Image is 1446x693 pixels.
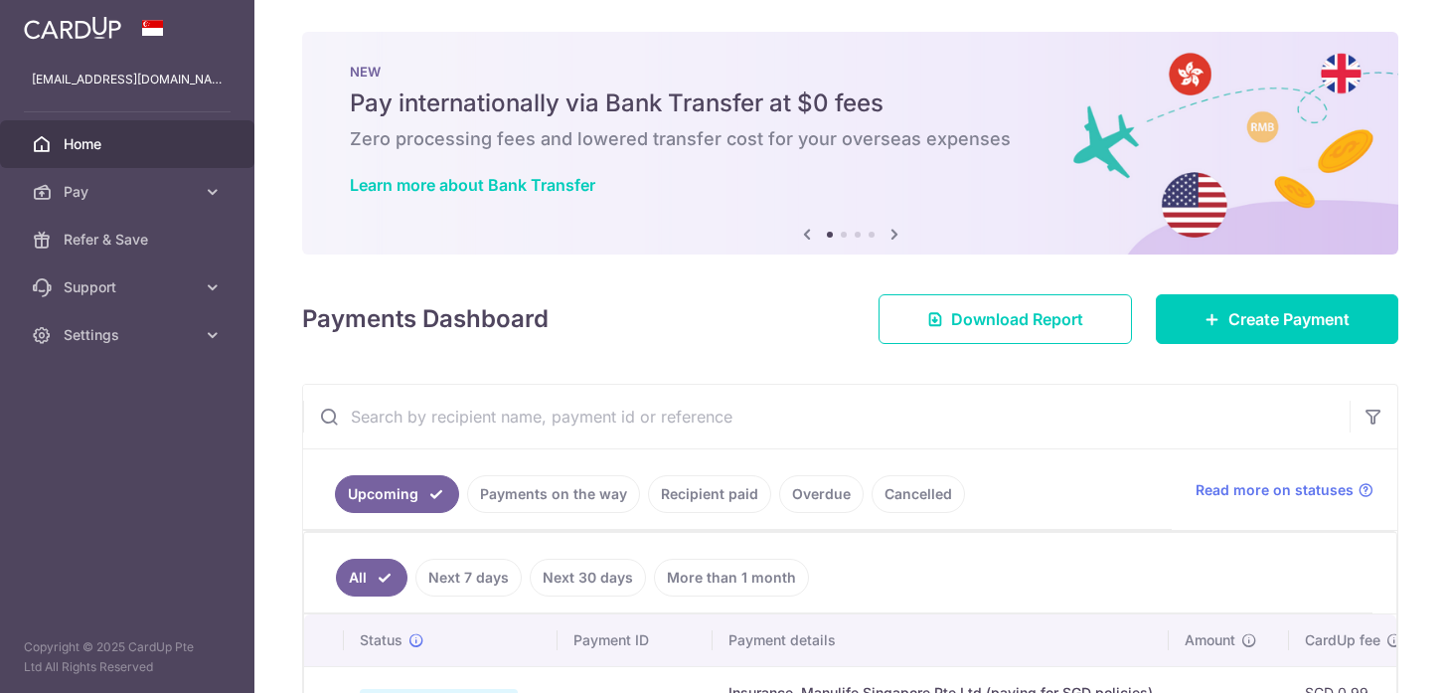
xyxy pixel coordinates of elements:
span: Settings [64,325,195,345]
a: Overdue [779,475,864,513]
span: Home [64,134,195,154]
span: Amount [1185,630,1235,650]
span: Refer & Save [64,230,195,250]
h6: Zero processing fees and lowered transfer cost for your overseas expenses [350,127,1351,151]
a: More than 1 month [654,559,809,597]
a: Cancelled [872,475,965,513]
a: Download Report [879,294,1132,344]
input: Search by recipient name, payment id or reference [303,385,1350,448]
span: Download Report [951,307,1083,331]
th: Payment ID [558,614,713,666]
a: Payments on the way [467,475,640,513]
span: CardUp fee [1305,630,1380,650]
h5: Pay internationally via Bank Transfer at $0 fees [350,87,1351,119]
a: Create Payment [1156,294,1398,344]
span: Pay [64,182,195,202]
span: Status [360,630,402,650]
a: Recipient paid [648,475,771,513]
a: Upcoming [335,475,459,513]
img: CardUp [24,16,121,40]
a: All [336,559,407,597]
p: NEW [350,64,1351,80]
span: Create Payment [1228,307,1350,331]
span: Read more on statuses [1196,480,1354,500]
h4: Payments Dashboard [302,301,549,337]
th: Payment details [713,614,1169,666]
a: Next 7 days [415,559,522,597]
img: Bank transfer banner [302,32,1398,255]
a: Read more on statuses [1196,480,1373,500]
a: Learn more about Bank Transfer [350,175,595,195]
p: [EMAIL_ADDRESS][DOMAIN_NAME] [32,70,223,89]
a: Next 30 days [530,559,646,597]
span: Support [64,277,195,297]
